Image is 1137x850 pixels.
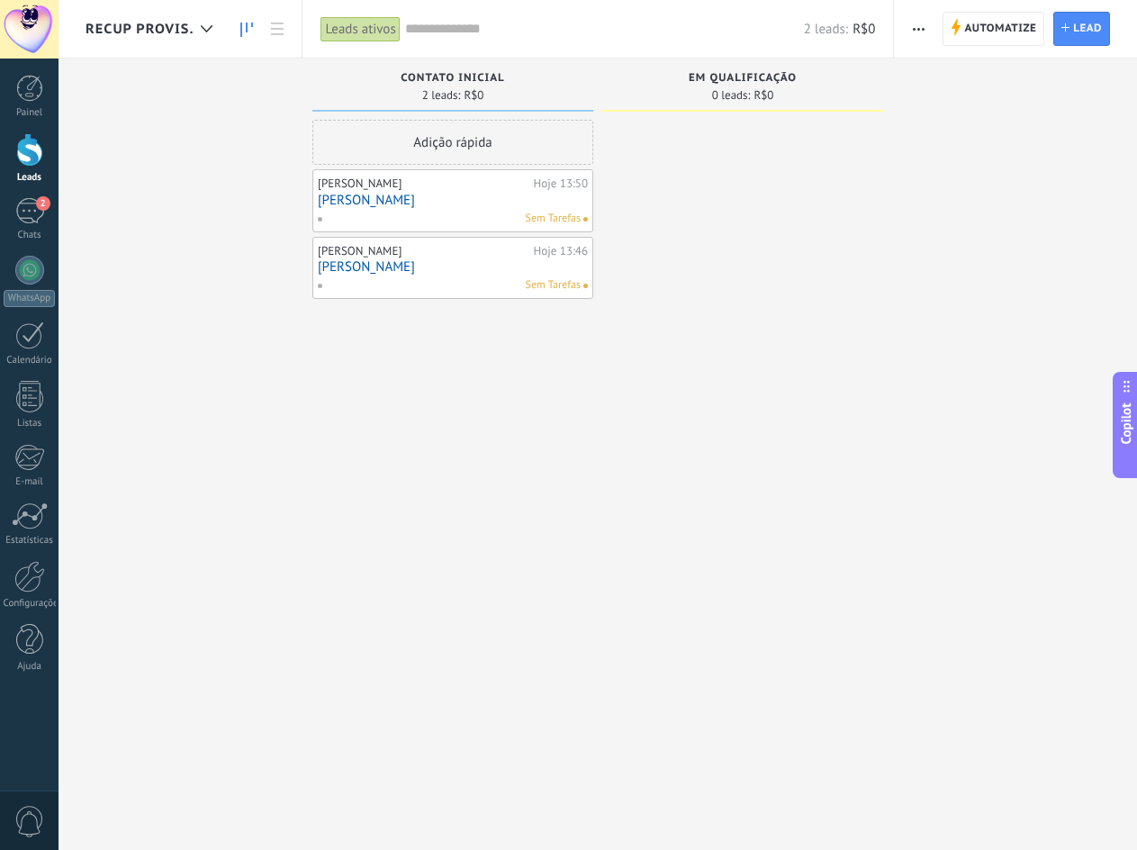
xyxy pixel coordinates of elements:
div: [PERSON_NAME] [318,176,529,191]
div: Ajuda [4,661,56,673]
span: RECUP PROVIS. [86,21,194,38]
div: WhatsApp [4,290,55,307]
span: R$0 [853,21,875,38]
a: [PERSON_NAME] [318,259,588,275]
span: Contato inicial [401,72,504,85]
span: 2 [36,196,50,211]
a: Leads [231,12,262,47]
span: Lead [1073,13,1102,45]
div: Listas [4,418,56,430]
div: EM QUALIFICAÇÃO [611,72,874,87]
span: Nenhuma tarefa atribuída [583,284,588,288]
span: Sem Tarefas [526,277,581,294]
div: Leads ativos [320,16,400,42]
div: Estatísticas [4,535,56,547]
span: Automatize [964,13,1036,45]
div: [PERSON_NAME] [318,244,529,258]
div: Leads [4,172,56,184]
span: Nenhuma tarefa atribuída [583,217,588,222]
div: Hoje 13:46 [534,244,588,258]
div: Adição rápida [312,120,593,165]
div: Contato inicial [321,72,584,87]
div: Painel [4,107,56,119]
button: Mais [906,12,932,46]
a: Lead [1053,12,1110,46]
span: Sem Tarefas [526,211,581,227]
div: Calendário [4,355,56,366]
span: R$0 [464,90,483,101]
a: [PERSON_NAME] [318,193,588,208]
span: R$0 [753,90,773,101]
span: Copilot [1117,403,1135,445]
div: Hoje 13:50 [534,176,588,191]
div: E-mail [4,476,56,488]
span: 0 leads: [712,90,751,101]
span: 2 leads: [804,21,848,38]
div: Chats [4,230,56,241]
span: EM QUALIFICAÇÃO [689,72,797,85]
a: Lista [262,12,293,47]
span: 2 leads: [422,90,461,101]
a: Automatize [943,12,1044,46]
div: Configurações [4,598,56,610]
